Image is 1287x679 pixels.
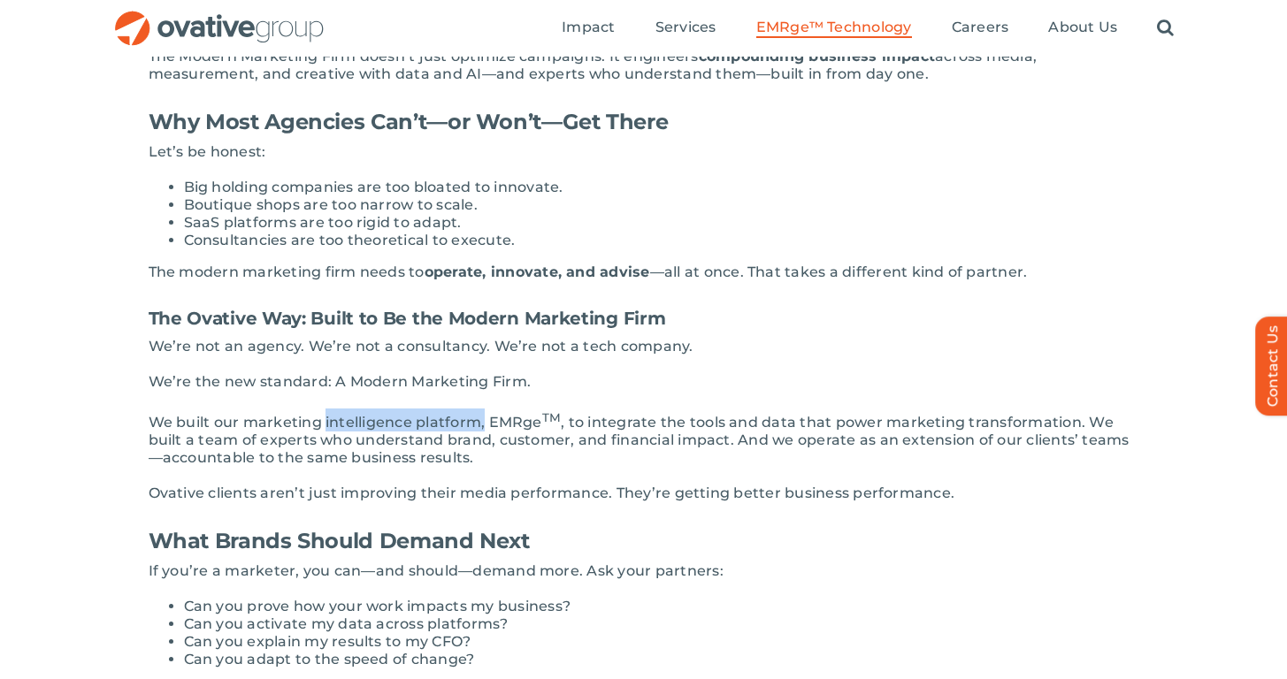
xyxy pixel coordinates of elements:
[562,19,615,38] a: Impact
[425,263,650,280] strong: operate, innovate, and advise
[756,19,912,38] a: EMRge™ Technology
[655,19,716,38] a: Services
[149,373,1139,391] p: We’re the new standard: A Modern Marketing Firm.
[149,109,669,134] strong: Why Most Agencies Can’t—or Won’t—Get There
[655,19,716,36] span: Services
[184,651,1139,668] li: Can you adapt to the speed of change?
[184,232,1139,249] li: Consultancies are too theoretical to execute.
[184,179,1139,196] li: Big holding companies are too bloated to innovate.
[184,214,1139,232] li: SaaS platforms are too rigid to adapt.
[149,484,1139,502] p: Ovative clients aren’t just improving their media performance. They’re getting better business pe...
[184,196,1139,214] li: Boutique shops are too narrow to scale.
[149,408,1139,467] p: We built our marketing intelligence platform, EMRge , to integrate the tools and data that power ...
[113,9,326,26] a: OG_Full_horizontal_RGB
[1157,19,1174,38] a: Search
[149,308,666,329] strong: The Ovative Way: Built to Be the Modern Marketing Firm
[756,19,912,36] span: EMRge™ Technology
[1048,19,1117,36] span: About Us
[184,615,1139,633] li: Can you activate my data across platforms?
[952,19,1009,38] a: Careers
[542,410,561,424] sup: TM
[952,19,1009,36] span: Careers
[149,562,1139,580] p: If you’re a marketer, you can—and should—demand more. Ask your partners:
[149,143,1139,161] p: Let’s be honest:
[184,598,1139,615] li: Can you prove how your work impacts my business?
[1048,19,1117,38] a: About Us
[149,338,1139,355] p: We’re not an agency. We’re not a consultancy. We’re not a tech company.
[149,528,530,553] strong: What Brands Should Demand Next
[149,48,1139,83] p: The Modern Marketing Firm doesn’t just optimize campaigns. It engineers across media, measurement...
[149,263,1139,281] p: The modern marketing firm needs to —all at once. That takes a different kind of partner.
[184,633,1139,651] li: Can you explain my results to my CFO?
[562,19,615,36] span: Impact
